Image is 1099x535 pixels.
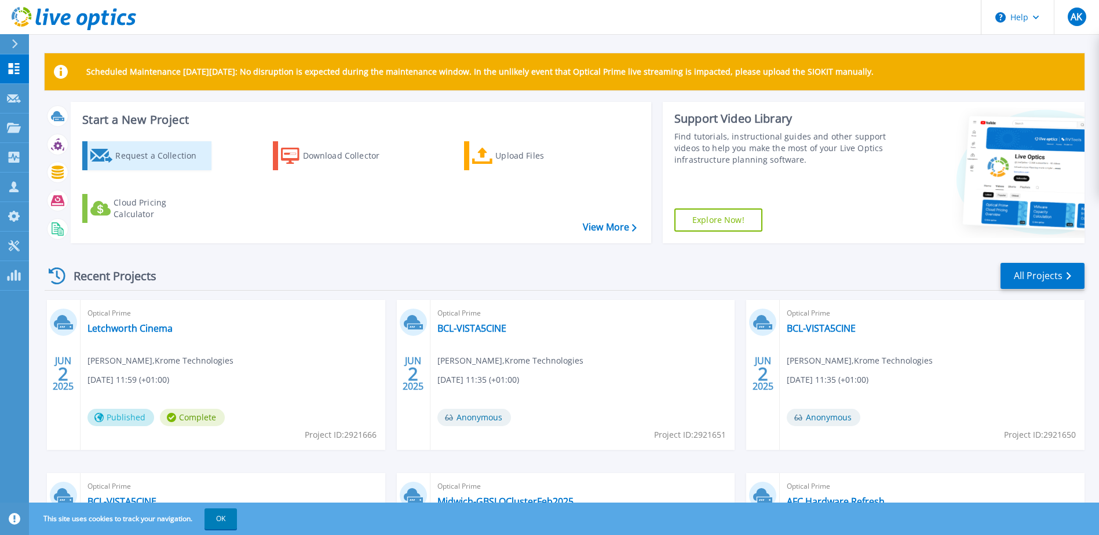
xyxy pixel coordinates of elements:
[654,428,726,441] span: Project ID: 2921651
[674,131,889,166] div: Find tutorials, instructional guides and other support videos to help you make the most of your L...
[787,496,885,507] a: AFC Hardware Refresh
[787,323,856,334] a: BCL-VISTA5CINE
[45,262,172,290] div: Recent Projects
[402,353,424,395] div: JUN 2025
[86,67,874,76] p: Scheduled Maintenance [DATE][DATE]: No disruption is expected during the maintenance window. In t...
[583,222,637,233] a: View More
[305,428,377,441] span: Project ID: 2921666
[437,496,574,507] a: Midwich-GBSLOClusterFeb2025
[408,369,418,379] span: 2
[82,141,211,170] a: Request a Collection
[787,373,868,386] span: [DATE] 11:35 (+01:00)
[752,353,774,395] div: JUN 2025
[82,113,636,126] h3: Start a New Project
[437,307,728,320] span: Optical Prime
[87,323,173,334] a: Letchworth Cinema
[1001,263,1085,289] a: All Projects
[437,354,583,367] span: [PERSON_NAME] , Krome Technologies
[87,373,169,386] span: [DATE] 11:59 (+01:00)
[114,197,206,220] div: Cloud Pricing Calculator
[495,144,588,167] div: Upload Files
[303,144,396,167] div: Download Collector
[437,480,728,493] span: Optical Prime
[273,141,402,170] a: Download Collector
[787,480,1078,493] span: Optical Prime
[437,409,511,426] span: Anonymous
[437,323,506,334] a: BCL-VISTA5CINE
[32,508,237,529] span: This site uses cookies to track your navigation.
[87,496,156,507] a: BCL-VISTA5CINE
[674,111,889,126] div: Support Video Library
[674,208,762,232] a: Explore Now!
[1004,428,1076,441] span: Project ID: 2921650
[787,354,933,367] span: [PERSON_NAME] , Krome Technologies
[87,409,154,426] span: Published
[437,373,519,386] span: [DATE] 11:35 (+01:00)
[1071,12,1082,21] span: AK
[82,194,211,223] a: Cloud Pricing Calculator
[160,409,225,426] span: Complete
[58,369,68,379] span: 2
[205,508,237,529] button: OK
[758,369,768,379] span: 2
[115,144,208,167] div: Request a Collection
[87,480,378,493] span: Optical Prime
[464,141,593,170] a: Upload Files
[52,353,74,395] div: JUN 2025
[87,354,233,367] span: [PERSON_NAME] , Krome Technologies
[787,307,1078,320] span: Optical Prime
[787,409,860,426] span: Anonymous
[87,307,378,320] span: Optical Prime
